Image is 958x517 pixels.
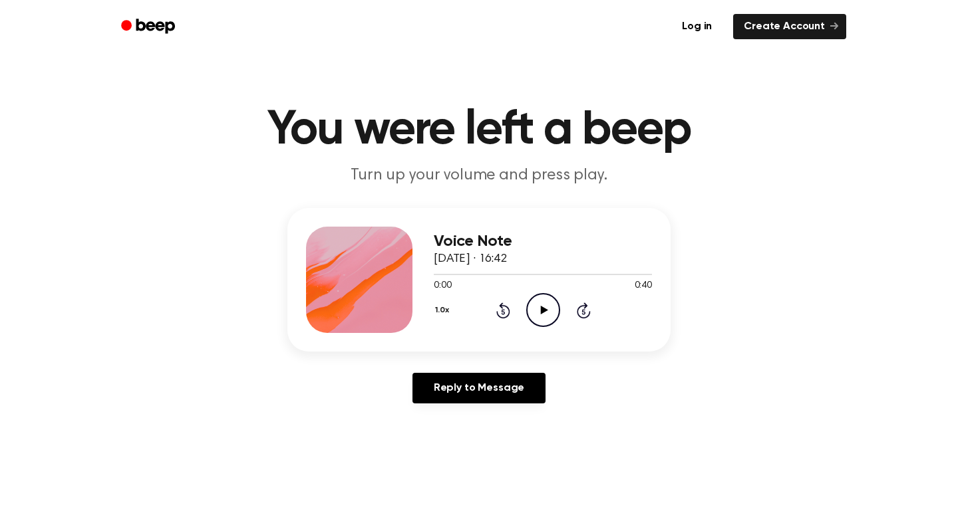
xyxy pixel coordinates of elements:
[635,279,652,293] span: 0:40
[434,253,507,265] span: [DATE] · 16:42
[224,165,734,187] p: Turn up your volume and press play.
[434,299,454,322] button: 1.0x
[733,14,846,39] a: Create Account
[669,11,725,42] a: Log in
[138,106,820,154] h1: You were left a beep
[112,14,187,40] a: Beep
[434,233,652,251] h3: Voice Note
[434,279,451,293] span: 0:00
[412,373,546,403] a: Reply to Message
